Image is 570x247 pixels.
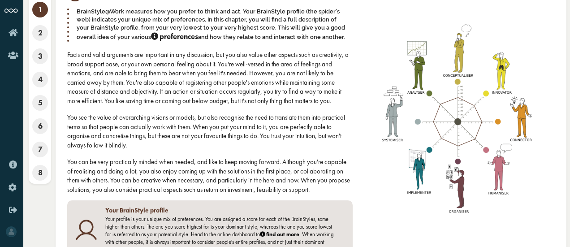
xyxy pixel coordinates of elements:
[32,142,48,157] span: 7
[67,50,353,105] div: Facts and valid arguments are important in any discussion, but you also value other aspects such ...
[32,165,48,181] span: 8
[32,72,48,87] span: 4
[67,157,353,194] div: You can be very practically minded when needed, and like to keep moving forward. Although you're ...
[67,113,353,150] div: You see the value of overarching visions or models, but also recognise the need to translate them...
[32,25,48,41] span: 2
[32,118,48,134] span: 6
[32,48,48,64] span: 3
[105,207,334,214] h3: Your BrainStyle profile
[67,7,353,43] div: BrainStyle@Work measures how you prefer to think and act. Your BrainStyle profile (the spider's w...
[376,24,540,220] img: 539a03bc
[151,32,198,41] strong: preferences
[32,2,48,17] span: 1
[260,231,299,238] strong: find out more
[32,95,48,111] span: 5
